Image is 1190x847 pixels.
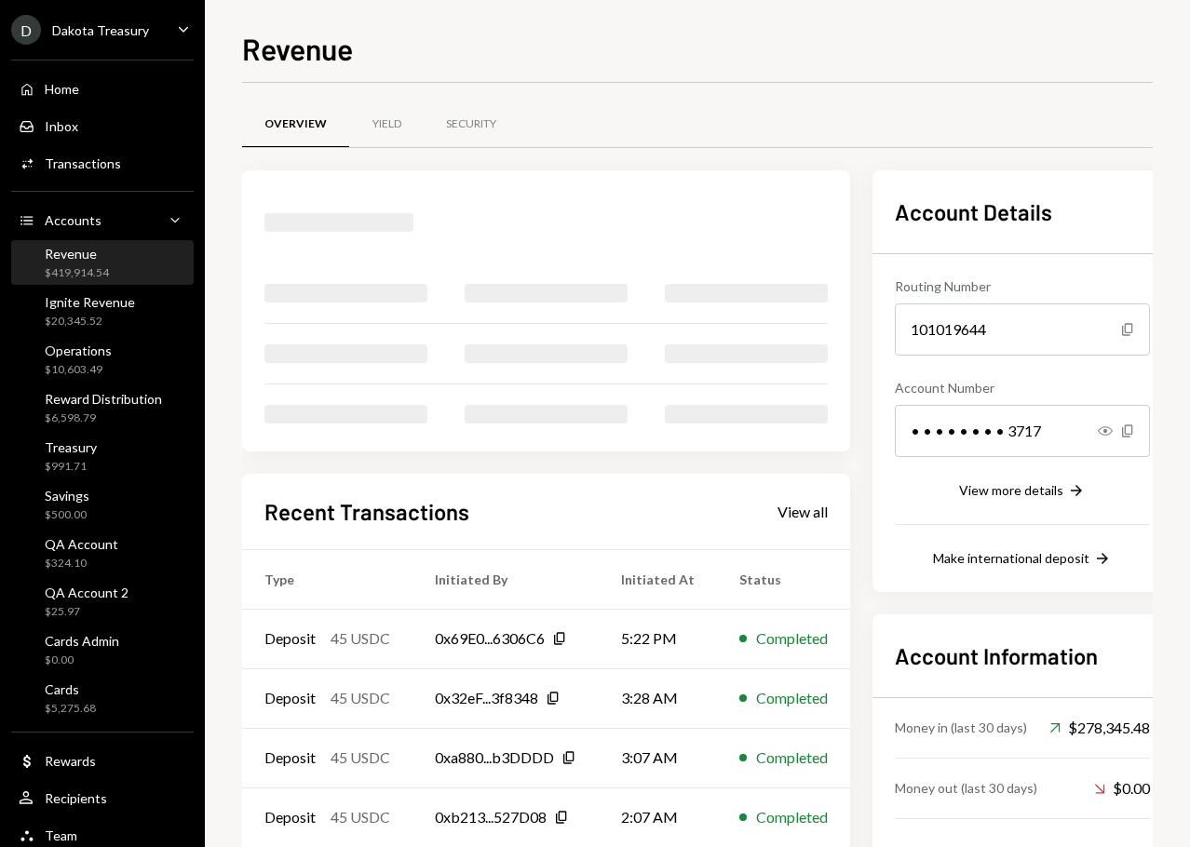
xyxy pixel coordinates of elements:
a: QA Account$324.10 [11,531,194,575]
a: Security [424,101,519,149]
div: 45 USDC [331,687,390,709]
div: Routing Number [895,276,1150,296]
div: QA Account 2 [45,585,128,600]
div: Inbox [45,118,78,134]
div: $0.00 [1094,777,1150,800]
td: 5:22 PM [599,609,717,668]
a: Savings$500.00 [11,482,194,527]
div: Team [45,827,77,843]
div: $20,345.52 [45,314,135,329]
td: 3:28 AM [599,668,717,728]
div: $324.10 [45,556,118,571]
div: Deposit [264,687,316,709]
div: 0x69E0...6306C6 [435,627,545,650]
th: Initiated By [412,549,599,609]
a: Operations$10,603.49 [11,337,194,382]
h1: Revenue [242,30,353,67]
div: Transactions [45,155,121,171]
div: Home [45,81,79,97]
div: Treasury [45,439,97,455]
div: Recipients [45,790,107,806]
div: Operations [45,343,112,358]
div: Ignite Revenue [45,294,135,310]
a: Ignite Revenue$20,345.52 [11,289,194,333]
div: View all [778,503,828,521]
div: Security [446,116,496,132]
div: $6,598.79 [45,410,162,426]
a: Accounts [11,203,194,236]
div: QA Account [45,536,118,552]
h2: Account Details [895,196,1150,227]
div: View more details [959,482,1063,498]
div: $10,603.49 [45,362,112,378]
h2: Recent Transactions [264,496,469,527]
div: Money out (last 30 days) [895,778,1037,798]
div: $991.71 [45,459,97,475]
div: 45 USDC [331,627,390,650]
a: Yield [349,101,424,149]
button: Make international deposit [933,549,1112,570]
a: Cards Admin$0.00 [11,627,194,672]
div: 0xb213...527D08 [435,806,547,828]
div: Yield [372,116,401,132]
a: Recipients [11,781,194,814]
div: Completed [756,806,828,828]
div: 45 USDC [331,806,390,828]
div: Account Number [895,378,1150,397]
div: Completed [756,687,828,709]
button: View more details [959,481,1086,502]
th: Initiated At [599,549,717,609]
a: Cards$5,275.68 [11,676,194,720]
div: Money in (last 30 days) [895,718,1027,737]
div: $278,345.48 [1049,717,1150,739]
a: View all [778,501,828,521]
div: Accounts [45,212,101,228]
a: Reward Distribution$6,598.79 [11,385,194,430]
div: Deposit [264,746,316,769]
div: Rewards [45,753,96,769]
h2: Account Information [895,640,1150,671]
div: $0.00 [45,652,119,668]
div: Dakota Treasury [52,22,149,38]
div: Reward Distribution [45,391,162,407]
div: 101019644 [895,303,1150,356]
div: $25.97 [45,604,128,620]
div: 45 USDC [331,746,390,769]
a: Rewards [11,744,194,777]
td: 3:07 AM [599,728,717,787]
th: Type [242,549,412,609]
div: Deposit [264,627,316,650]
a: Transactions [11,146,194,180]
a: Inbox [11,109,194,142]
a: Revenue$419,914.54 [11,240,194,285]
a: QA Account 2$25.97 [11,579,194,624]
div: • • • • • • • • 3717 [895,405,1150,457]
div: Overview [264,116,327,132]
th: Status [717,549,850,609]
div: Make international deposit [933,550,1089,566]
div: $500.00 [45,507,89,523]
div: Cards Admin [45,633,119,649]
div: Revenue [45,246,109,262]
div: $419,914.54 [45,265,109,281]
div: D [11,15,41,45]
div: 0x32eF...3f8348 [435,687,538,709]
div: Completed [756,627,828,650]
a: Treasury$991.71 [11,434,194,478]
div: Deposit [264,806,316,828]
div: $5,275.68 [45,701,96,717]
div: Completed [756,746,828,769]
div: Savings [45,488,89,504]
a: Home [11,72,194,105]
td: 2:07 AM [599,787,717,847]
a: Overview [242,101,349,149]
div: 0xa880...b3DDDD [435,746,554,769]
div: Cards [45,681,96,697]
